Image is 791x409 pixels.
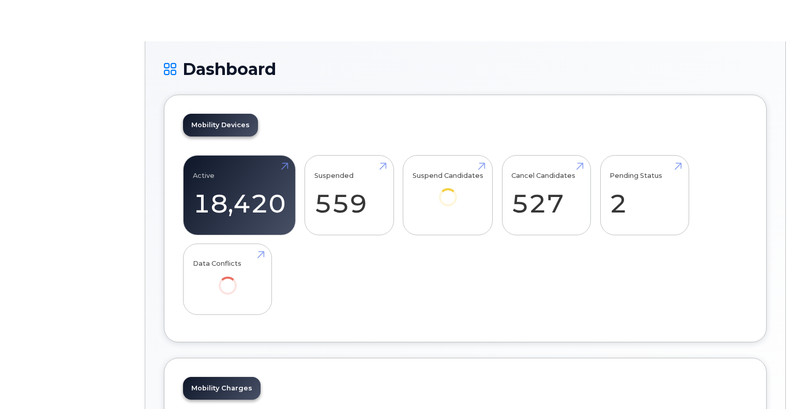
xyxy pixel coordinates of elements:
a: Pending Status 2 [610,161,679,230]
a: Cancel Candidates 527 [511,161,581,230]
h1: Dashboard [164,60,767,78]
a: Suspended 559 [314,161,384,230]
a: Data Conflicts [193,249,263,309]
a: Mobility Devices [183,114,258,137]
a: Active 18,420 [193,161,286,230]
a: Mobility Charges [183,377,261,400]
a: Suspend Candidates [413,161,483,221]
